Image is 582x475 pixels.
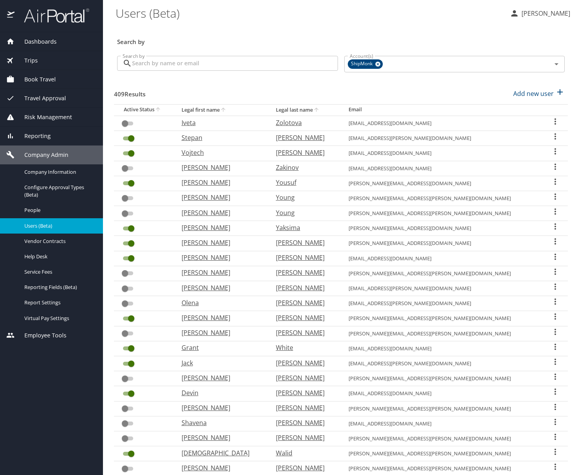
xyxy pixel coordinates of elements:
h3: 409 Results [114,85,145,99]
p: Zolotova [276,118,333,127]
td: [EMAIL_ADDRESS][DOMAIN_NAME] [342,146,543,161]
p: [PERSON_NAME] [276,358,333,368]
td: [PERSON_NAME][EMAIL_ADDRESS][PERSON_NAME][DOMAIN_NAME] [342,206,543,221]
img: airportal-logo.png [15,8,89,23]
span: Company Information [24,168,94,176]
p: [PERSON_NAME] [182,268,260,277]
p: [PERSON_NAME] [276,253,333,262]
p: Grant [182,343,260,352]
p: [PERSON_NAME] [276,268,333,277]
td: [PERSON_NAME][EMAIL_ADDRESS][PERSON_NAME][DOMAIN_NAME] [342,371,543,386]
span: Company Admin [15,151,68,159]
p: White [276,343,333,352]
div: ShipMonk [348,59,383,69]
td: [PERSON_NAME][EMAIL_ADDRESS][DOMAIN_NAME] [342,236,543,251]
td: [PERSON_NAME][EMAIL_ADDRESS][DOMAIN_NAME] [342,221,543,236]
span: Vendor Contracts [24,237,94,245]
th: Email [342,104,543,116]
p: [PERSON_NAME] [182,373,260,383]
span: Employee Tools [15,331,66,340]
td: [EMAIL_ADDRESS][DOMAIN_NAME] [342,386,543,401]
td: [EMAIL_ADDRESS][DOMAIN_NAME] [342,161,543,176]
td: [EMAIL_ADDRESS][DOMAIN_NAME] [342,116,543,131]
span: Report Settings [24,299,94,306]
p: [PERSON_NAME] [182,163,260,172]
p: [PERSON_NAME] [276,403,333,412]
p: [PERSON_NAME] [182,328,260,337]
p: [PERSON_NAME] [182,238,260,247]
p: [PERSON_NAME] [276,433,333,442]
td: [PERSON_NAME][EMAIL_ADDRESS][PERSON_NAME][DOMAIN_NAME] [342,446,543,461]
p: Vojtech [182,148,260,157]
p: [PERSON_NAME] [276,313,333,322]
td: [PERSON_NAME][EMAIL_ADDRESS][PERSON_NAME][DOMAIN_NAME] [342,401,543,416]
p: Devin [182,388,260,398]
span: Users (Beta) [24,222,94,230]
p: [PERSON_NAME] [276,418,333,427]
img: icon-airportal.png [7,8,15,23]
span: Help Desk [24,253,94,260]
span: Dashboards [15,37,57,46]
p: [PERSON_NAME] [182,463,260,473]
span: Book Travel [15,75,56,84]
p: [PERSON_NAME] [276,133,333,142]
span: Configure Approval Types (Beta) [24,184,94,199]
p: [PERSON_NAME] [182,208,260,217]
p: Walid [276,448,333,458]
p: Iveta [182,118,260,127]
td: [EMAIL_ADDRESS][PERSON_NAME][DOMAIN_NAME] [342,356,543,371]
p: [DEMOGRAPHIC_DATA] [182,448,260,458]
p: Zakinov [276,163,333,172]
span: Service Fees [24,268,94,276]
p: Shavena [182,418,260,427]
span: Reporting [15,132,51,140]
p: [PERSON_NAME] [276,283,333,293]
td: [EMAIL_ADDRESS][DOMAIN_NAME] [342,416,543,431]
p: Yaksima [276,223,333,232]
span: Travel Approval [15,94,66,103]
p: [PERSON_NAME] [276,238,333,247]
button: sort [154,106,162,114]
span: ShipMonk [348,60,377,68]
h3: Search by [117,33,565,46]
p: [PERSON_NAME] [182,253,260,262]
p: [PERSON_NAME] [182,223,260,232]
p: [PERSON_NAME] [276,373,333,383]
p: Jack [182,358,260,368]
p: Young [276,193,333,202]
th: Active Status [114,104,175,116]
p: [PERSON_NAME] [182,178,260,187]
button: [PERSON_NAME] [507,6,573,20]
p: [PERSON_NAME] [182,283,260,293]
td: [PERSON_NAME][EMAIL_ADDRESS][PERSON_NAME][DOMAIN_NAME] [342,326,543,341]
button: sort [313,107,321,114]
td: [EMAIL_ADDRESS][DOMAIN_NAME] [342,251,543,266]
td: [EMAIL_ADDRESS][PERSON_NAME][DOMAIN_NAME] [342,131,543,146]
p: Yousuf [276,178,333,187]
td: [PERSON_NAME][EMAIL_ADDRESS][PERSON_NAME][DOMAIN_NAME] [342,191,543,206]
h1: Users (Beta) [116,1,503,25]
td: [PERSON_NAME][EMAIL_ADDRESS][PERSON_NAME][DOMAIN_NAME] [342,431,543,446]
p: [PERSON_NAME] [276,463,333,473]
td: [EMAIL_ADDRESS][PERSON_NAME][DOMAIN_NAME] [342,281,543,296]
span: People [24,206,94,214]
button: Add new user [510,85,568,102]
p: [PERSON_NAME] [182,433,260,442]
p: [PERSON_NAME] [519,9,570,18]
p: [PERSON_NAME] [276,388,333,398]
p: Olena [182,298,260,307]
button: Open [551,59,562,70]
p: [PERSON_NAME] [182,313,260,322]
td: [PERSON_NAME][EMAIL_ADDRESS][PERSON_NAME][DOMAIN_NAME] [342,311,543,326]
p: [PERSON_NAME] [276,328,333,337]
td: [PERSON_NAME][EMAIL_ADDRESS][DOMAIN_NAME] [342,176,543,191]
p: [PERSON_NAME] [276,298,333,307]
span: Virtual Pay Settings [24,315,94,322]
p: [PERSON_NAME] [182,193,260,202]
p: Stepan [182,133,260,142]
p: [PERSON_NAME] [276,148,333,157]
p: Young [276,208,333,217]
p: [PERSON_NAME] [182,403,260,412]
td: [EMAIL_ADDRESS][PERSON_NAME][DOMAIN_NAME] [342,296,543,311]
span: Reporting Fields (Beta) [24,284,94,291]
